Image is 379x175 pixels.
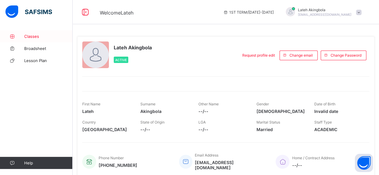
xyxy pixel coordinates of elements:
span: Lateh [82,109,131,114]
span: LGA [198,120,206,124]
span: Lateh Akingbola [298,8,351,12]
span: [GEOGRAPHIC_DATA] [82,127,131,132]
span: State of Origin [140,120,165,124]
span: Lateh Akingbola [114,45,152,51]
span: Date of Birth [314,102,335,106]
span: --/-- [140,127,189,132]
span: Invalid date [314,109,363,114]
span: [EMAIL_ADDRESS][DOMAIN_NAME] [195,160,267,170]
span: [DEMOGRAPHIC_DATA] [256,109,305,114]
span: Country [82,120,96,124]
span: [PHONE_NUMBER] [99,163,137,168]
span: Surname [140,102,155,106]
div: LatehAkingbola [280,7,364,17]
span: ACADEMIC [314,127,363,132]
span: Staff Type [314,120,332,124]
span: Active [115,58,127,62]
span: First Name [82,102,100,106]
span: Home / Contract Address [292,156,334,160]
span: Email Address [195,153,218,157]
span: [EMAIL_ADDRESS][DOMAIN_NAME] [298,13,351,16]
span: Welcome Lateh [100,10,133,16]
span: Married [256,127,305,132]
span: Lesson Plan [24,58,73,63]
span: Phone Number [99,156,124,160]
button: Open asap [355,154,373,172]
span: session/term information [223,10,274,15]
span: Broadsheet [24,46,73,51]
span: --/-- [198,127,247,132]
span: Help [24,160,72,165]
span: Request profile edit [242,53,275,58]
span: Classes [24,34,73,39]
span: --/-- [292,163,334,168]
span: Marital Status [256,120,280,124]
span: Change Password [331,53,361,58]
span: Other Name [198,102,219,106]
span: Change email [289,53,313,58]
span: --/-- [198,109,247,114]
span: Gender [256,102,269,106]
span: Akingbola [140,109,189,114]
img: safsims [5,5,52,18]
